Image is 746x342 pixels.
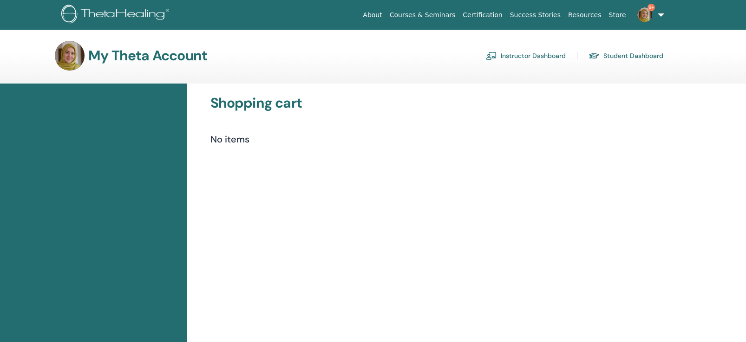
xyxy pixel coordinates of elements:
[564,6,605,24] a: Resources
[386,6,459,24] a: Courses & Seminars
[486,52,497,60] img: chalkboard-teacher.svg
[55,41,85,71] img: default.jpg
[486,48,566,63] a: Instructor Dashboard
[210,134,673,145] h4: No items
[459,6,506,24] a: Certification
[210,95,673,111] h3: Shopping cart
[637,7,652,22] img: default.jpg
[506,6,564,24] a: Success Stories
[589,52,600,60] img: graduation-cap.svg
[88,47,207,64] h3: My Theta Account
[359,6,386,24] a: About
[648,4,655,11] span: 9+
[589,48,663,63] a: Student Dashboard
[605,6,630,24] a: Store
[61,5,172,26] img: logo.png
